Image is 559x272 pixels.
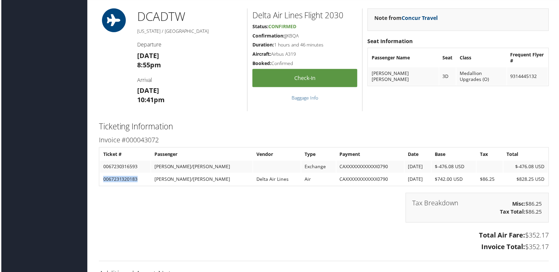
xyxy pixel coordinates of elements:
[253,174,301,186] td: Delta Air Lines
[98,136,550,145] h3: Invoice #000043072
[137,61,160,70] strong: 8:55pm
[457,68,507,86] td: Medallion Upgrades (O)
[405,149,431,161] th: Date
[252,10,357,21] h2: Delta Air Lines Flight 2030
[137,41,242,48] h4: Departure
[137,51,158,60] strong: [DATE]
[402,15,438,22] a: Concur Travel
[405,174,431,186] td: [DATE]
[99,174,150,186] td: 0067231320183
[252,42,274,48] strong: Duration:
[301,149,335,161] th: Type
[98,243,550,253] h3: $352.17
[480,232,526,240] strong: Total Air Fare:
[432,162,477,173] td: $-476.08 USD
[508,49,549,67] th: Frequent Flyer #
[98,121,550,133] h2: Ticketing Information
[252,60,357,67] h5: Confirmed
[252,24,268,30] strong: Status:
[336,149,404,161] th: Payment
[253,149,301,161] th: Vendor
[457,49,507,67] th: Class
[137,77,242,84] h4: Arrival
[501,209,526,216] strong: Tax Total:
[508,68,549,86] td: 9314445132
[413,201,459,207] h3: Tax Breakdown
[252,51,357,58] h5: Airbus A319
[477,149,504,161] th: Tax
[432,174,477,186] td: $742.00 USD
[150,162,252,173] td: [PERSON_NAME]/[PERSON_NAME]
[137,28,242,35] h5: [US_STATE] / [GEOGRAPHIC_DATA]
[482,243,526,252] strong: Invoice Total:
[99,162,150,173] td: 0067230316593
[137,9,242,25] h1: DCA DTW
[440,49,456,67] th: Seat
[406,194,550,224] div: $86.25 $86.25
[150,174,252,186] td: [PERSON_NAME]/[PERSON_NAME]
[432,149,477,161] th: Base
[252,42,357,48] h5: 1 hours and 46 minutes
[137,87,158,96] strong: [DATE]
[252,51,271,57] strong: Aircraft:
[301,162,335,173] td: Exchange
[252,33,357,39] h5: JJKBQA
[375,15,438,22] strong: Note from
[99,149,150,161] th: Ticket #
[504,162,549,173] td: $-476.08 USD
[98,232,550,241] h3: $352.17
[369,49,439,67] th: Passenger Name
[369,68,439,86] td: [PERSON_NAME] [PERSON_NAME]
[336,174,404,186] td: CAXXXXXXXXXXXX0790
[150,149,252,161] th: Passenger
[336,162,404,173] td: CAXXXXXXXXXXXX0790
[477,174,504,186] td: $86.25
[252,33,284,39] strong: Confirmation:
[440,68,456,86] td: 3D
[137,96,164,105] strong: 10:41pm
[504,149,549,161] th: Total
[368,38,413,45] strong: Seat Information
[504,174,549,186] td: $828.25 USD
[252,69,357,88] a: Check-in
[252,60,271,67] strong: Booked:
[301,174,335,186] td: Air
[268,24,296,30] span: Confirmed
[405,162,431,173] td: [DATE]
[292,95,318,102] a: Baggage Info
[513,201,526,208] strong: Misc:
